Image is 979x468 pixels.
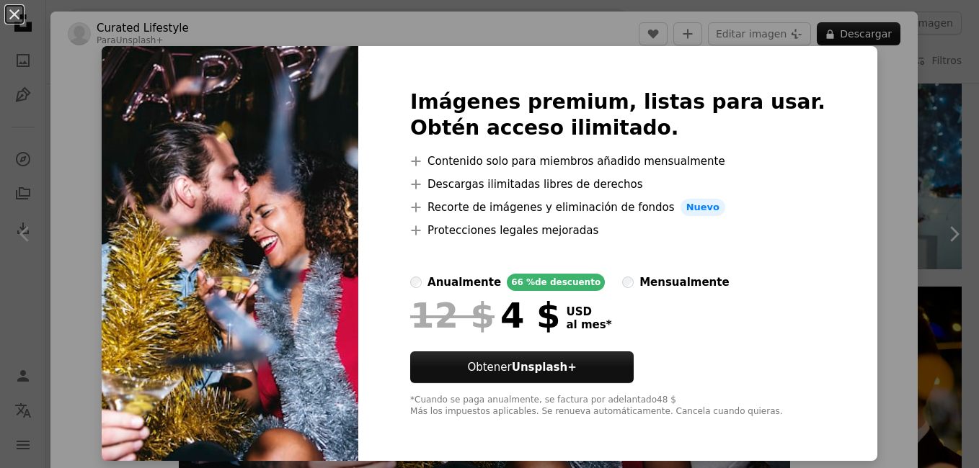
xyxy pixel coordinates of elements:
span: USD [566,305,611,318]
h2: Imágenes premium, listas para usar. Obtén acceso ilimitado. [410,89,825,141]
input: mensualmente [622,276,634,288]
button: ObtenerUnsplash+ [410,351,634,383]
li: Descargas ilimitadas libres de derechos [410,176,825,193]
li: Contenido solo para miembros añadido mensualmente [410,153,825,170]
span: al mes * [566,318,611,331]
span: Nuevo [681,199,725,216]
div: anualmente [428,274,501,291]
input: anualmente66 %de descuento [410,276,422,288]
img: premium_photo-1723802434892-4e1871ded433 [102,46,358,461]
strong: Unsplash+ [512,361,577,374]
div: 4 $ [410,297,560,334]
div: mensualmente [639,274,729,291]
li: Recorte de imágenes y eliminación de fondos [410,199,825,216]
div: *Cuando se paga anualmente, se factura por adelantado 48 $ Más los impuestos aplicables. Se renue... [410,395,825,418]
span: 12 $ [410,297,495,334]
div: 66 % de descuento [507,274,605,291]
li: Protecciones legales mejoradas [410,222,825,239]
